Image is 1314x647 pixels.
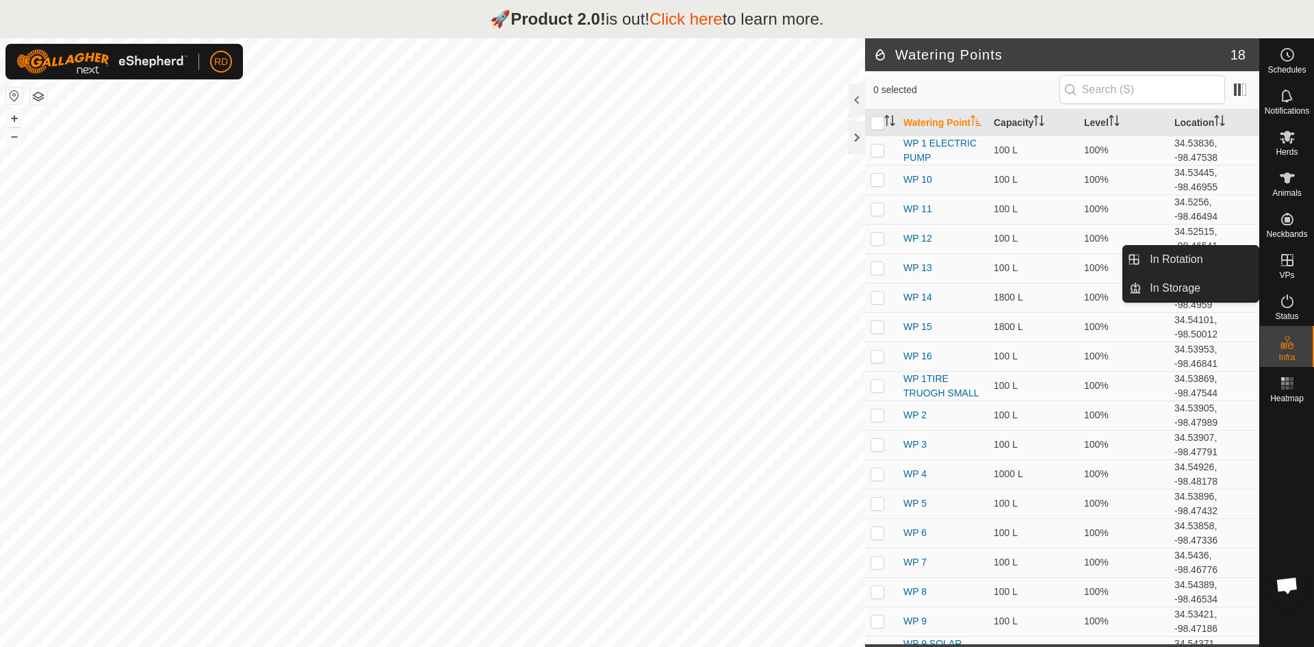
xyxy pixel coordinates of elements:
span: In Storage [1150,280,1200,296]
span: Notifications [1265,107,1309,115]
a: WP 2 [903,409,927,420]
button: + [6,110,23,127]
input: Search (S) [1059,75,1225,104]
a: WP 9 [903,616,927,626]
span: In Rotation [1150,251,1202,268]
td: 1000 L [988,459,1079,489]
td: 34.54101, -98.50012 [1169,312,1259,342]
td: 34.53953, -98.46841 [1169,342,1259,371]
td: 100 L [988,253,1079,283]
span: Status [1275,312,1298,320]
td: 100 L [988,518,1079,548]
td: 100 L [988,401,1079,430]
th: Location [1169,110,1259,136]
a: WP 14 [903,292,932,303]
div: 100% [1084,437,1163,452]
a: WP 8 [903,586,927,597]
td: 34.53907, -98.47791 [1169,430,1259,459]
p: 🚀 is out! to learn more. [490,7,824,31]
span: 18 [1231,45,1246,65]
th: Watering Point [898,110,988,136]
td: 34.52515, -98.46541 [1169,224,1259,253]
div: 100% [1084,379,1163,393]
td: 34.53858, -98.47336 [1169,518,1259,548]
p-sorticon: Activate to sort [1109,117,1120,128]
td: 34.53836, -98.47538 [1169,136,1259,165]
h2: Watering Points [873,47,1231,63]
td: 34.5256, -98.46494 [1169,194,1259,224]
a: WP 13 [903,262,932,273]
td: 100 L [988,577,1079,607]
span: Schedules [1267,66,1306,74]
div: Open chat [1267,565,1308,606]
button: Reset Map [6,88,23,104]
div: 100% [1084,173,1163,187]
span: Heatmap [1270,394,1304,403]
td: 34.54389, -98.46534 [1169,577,1259,607]
a: WP 6 [903,527,927,538]
a: In Rotation [1142,246,1259,273]
div: 100% [1084,290,1163,305]
a: WP 5 [903,498,927,509]
td: 34.5436, -98.46776 [1169,548,1259,577]
a: WP 10 [903,174,932,185]
td: 100 L [988,371,1079,401]
span: VPs [1279,271,1294,279]
p-sorticon: Activate to sort [970,117,981,128]
a: WP 1TIRE TRUOGH SMALL [903,373,979,398]
span: Infra [1278,353,1295,361]
td: 100 L [988,342,1079,371]
th: Level [1079,110,1169,136]
li: In Storage [1123,275,1259,302]
p-sorticon: Activate to sort [884,117,895,128]
div: 100% [1084,143,1163,157]
div: 100% [1084,526,1163,540]
div: 100% [1084,614,1163,629]
p-sorticon: Activate to sort [1214,117,1225,128]
td: 100 L [988,194,1079,224]
td: 1800 L [988,312,1079,342]
td: 34.53905, -98.47989 [1169,401,1259,430]
div: 100% [1084,202,1163,216]
a: Click here [649,10,723,28]
td: 34.53869, -98.47544 [1169,371,1259,401]
strong: Product 2.0! [511,10,606,28]
div: 100% [1084,261,1163,275]
div: 100% [1084,349,1163,364]
span: Animals [1272,189,1302,197]
a: WP 4 [903,468,927,479]
td: 34.53896, -98.47432 [1169,489,1259,518]
div: 100% [1084,555,1163,570]
td: 100 L [988,607,1079,636]
div: 100% [1084,408,1163,422]
div: 100% [1084,585,1163,599]
td: 1800 L [988,283,1079,312]
td: 100 L [988,136,1079,165]
a: WP 1 ELECTRIC PUMP [903,138,977,163]
td: 34.53445, -98.46955 [1169,165,1259,194]
a: WP 16 [903,351,932,361]
span: Neckbands [1266,230,1307,238]
div: 100% [1084,496,1163,511]
a: In Storage [1142,275,1259,302]
img: Gallagher Logo [16,49,188,74]
td: 34.53421, -98.47186 [1169,607,1259,636]
button: – [6,128,23,144]
button: Map Layers [30,88,47,105]
td: 100 L [988,548,1079,577]
th: Capacity [988,110,1079,136]
td: 100 L [988,224,1079,253]
td: 100 L [988,489,1079,518]
p-sorticon: Activate to sort [1033,117,1044,128]
span: Herds [1276,148,1298,156]
span: 0 selected [873,83,1059,97]
div: 100% [1084,231,1163,246]
div: 100% [1084,320,1163,334]
a: WP 11 [903,203,932,214]
div: 100% [1084,467,1163,481]
a: WP 15 [903,321,932,332]
a: WP 7 [903,557,927,568]
li: In Rotation [1123,246,1259,273]
a: WP 12 [903,233,932,244]
span: RD [214,55,228,69]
